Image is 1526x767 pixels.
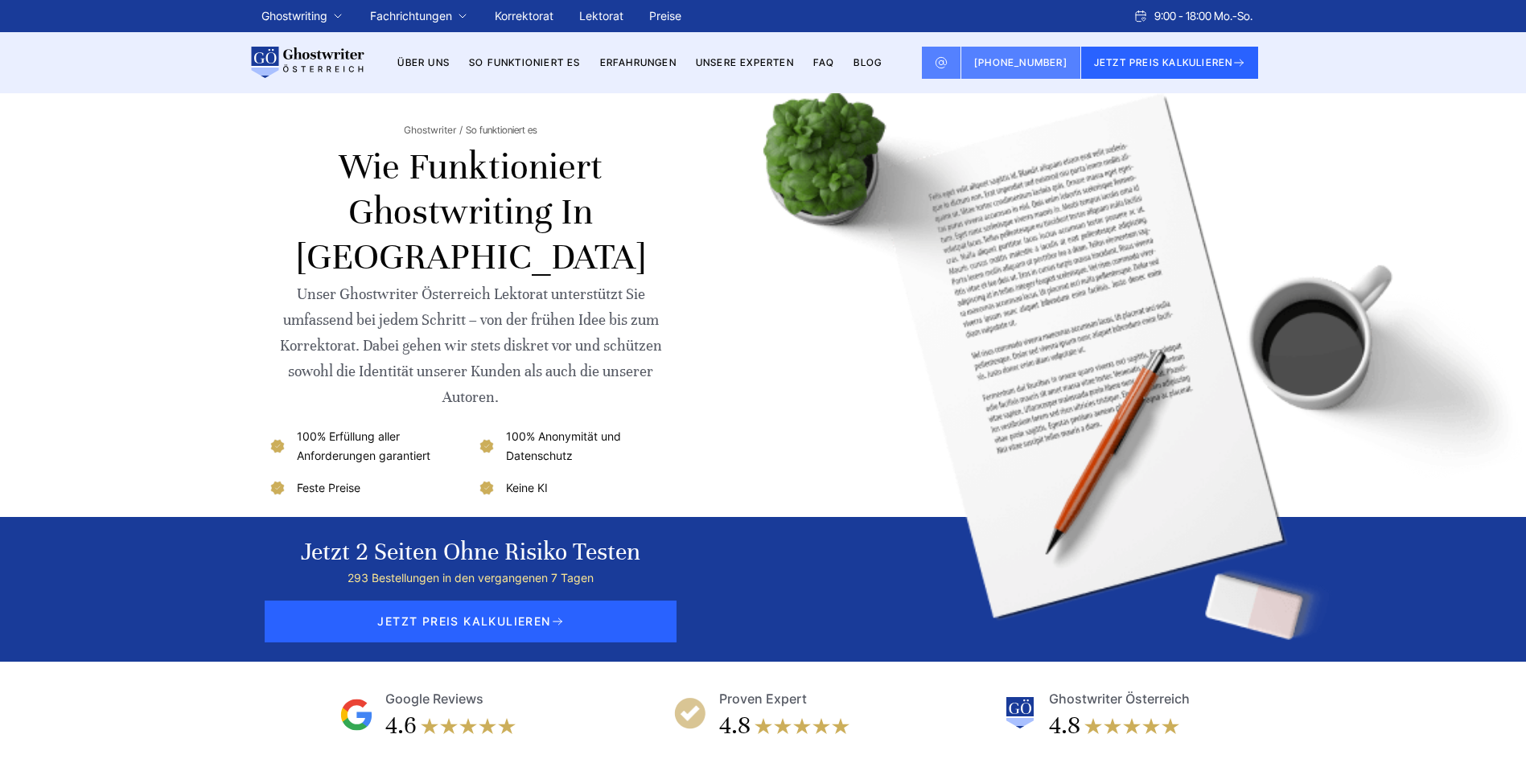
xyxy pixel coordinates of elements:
[268,478,287,498] img: Feste Preise
[268,437,287,456] img: 100% Erfüllung aller Anforderungen garantiert
[600,56,677,68] a: Erfahrungen
[719,687,807,710] div: Proven Expert
[961,47,1081,79] a: [PHONE_NUMBER]
[265,601,677,642] span: JETZT PREIS KALKULIEREN
[477,427,674,466] li: 100% Anonymität und Datenschutz
[466,124,537,137] span: So funktioniert es
[385,710,417,742] div: 4.6
[1154,6,1252,26] span: 9:00 - 18:00 Mo.-So.
[404,124,463,137] a: Ghostwriter
[268,427,465,466] li: 100% Erfüllung aller Anforderungen garantiert
[1081,47,1259,79] button: JETZT PREIS KALKULIEREN
[420,710,516,742] img: stars
[340,699,372,731] img: Google Reviews
[301,568,640,588] div: 293 Bestellungen in den vergangenen 7 Tagen
[754,710,850,742] img: stars
[1049,710,1080,742] div: 4.8
[477,437,496,456] img: 100% Anonymität und Datenschutz
[268,145,674,280] h1: Wie funktioniert Ghostwriting in [GEOGRAPHIC_DATA]
[385,687,483,710] div: Google Reviews
[249,47,364,79] img: logo wirschreiben
[579,9,623,23] a: Lektorat
[469,56,581,68] a: So funktioniert es
[1133,10,1148,23] img: Schedule
[974,56,1067,68] span: [PHONE_NUMBER]
[674,697,706,729] img: Proven Expert
[397,56,450,68] a: Über uns
[370,6,452,26] a: Fachrichtungen
[268,281,674,410] div: Unser Ghostwriter Österreich Lektorat unterstützt Sie umfassend bei jedem Schritt – von der frühe...
[935,56,948,69] img: Email
[1084,710,1180,742] img: stars
[477,478,674,498] li: Keine KI
[719,710,751,742] div: 4.8
[268,478,465,498] li: Feste Preise
[261,6,327,26] a: Ghostwriting
[696,56,794,68] a: Unsere Experten
[301,536,640,568] div: Jetzt 2 Seiten ohne Risiko testen
[813,56,835,68] a: FAQ
[1049,687,1190,710] div: Ghostwriter Österreich
[495,9,553,23] a: Korrektorat
[853,56,882,68] a: BLOG
[649,9,681,23] a: Preise
[1004,697,1036,729] img: Ghostwriter
[477,478,496,498] img: Keine KI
